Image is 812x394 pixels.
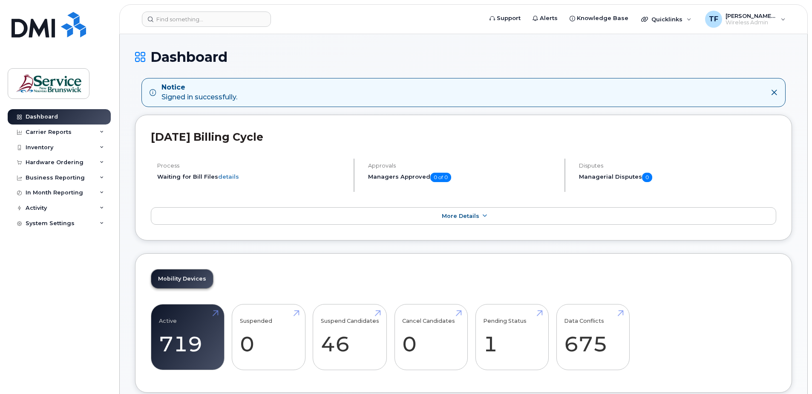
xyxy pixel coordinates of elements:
a: Mobility Devices [151,269,213,288]
strong: Notice [161,83,237,93]
a: Active 719 [159,309,216,365]
div: Signed in successfully. [161,83,237,102]
a: Pending Status 1 [483,309,541,365]
a: Suspend Candidates 46 [321,309,379,365]
a: details [218,173,239,180]
h4: Approvals [368,162,557,169]
h4: Disputes [579,162,776,169]
h5: Managerial Disputes [579,173,776,182]
a: Data Conflicts 675 [564,309,622,365]
h5: Managers Approved [368,173,557,182]
span: More Details [442,213,479,219]
span: 0 [642,173,652,182]
span: 0 of 0 [430,173,451,182]
a: Cancel Candidates 0 [402,309,460,365]
h4: Process [157,162,346,169]
h1: Dashboard [135,49,792,64]
h2: [DATE] Billing Cycle [151,130,776,143]
li: Waiting for Bill Files [157,173,346,181]
a: Suspended 0 [240,309,297,365]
